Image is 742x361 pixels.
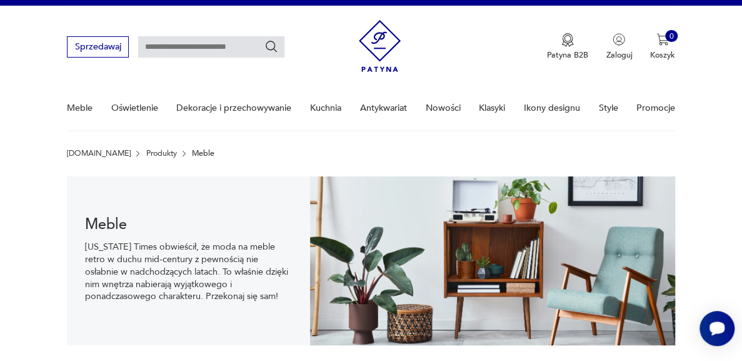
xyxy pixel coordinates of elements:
button: Patyna B2B [547,33,588,61]
p: Patyna B2B [547,49,588,61]
a: Style [598,86,618,130]
button: Szukaj [264,40,278,54]
a: Oświetlenie [111,86,158,130]
img: Ikona koszyka [656,33,669,46]
a: Promocje [636,86,675,130]
img: Ikona medalu [561,33,574,47]
a: Ikona medaluPatyna B2B [547,33,588,61]
iframe: Smartsupp widget button [699,311,734,346]
div: 0 [665,30,678,43]
a: Ikony designu [524,86,580,130]
p: Koszyk [650,49,675,61]
a: Antykwariat [360,86,407,130]
a: Klasyki [479,86,505,130]
button: Zaloguj [606,33,632,61]
a: [DOMAIN_NAME] [67,149,131,158]
h1: Meble [85,218,293,232]
a: Nowości [425,86,460,130]
p: [US_STATE] Times obwieścił, że moda na meble retro w duchu mid-century z pewnością nie osłabnie w... [85,241,293,303]
a: Produkty [146,149,177,158]
a: Dekoracje i przechowywanie [176,86,291,130]
img: Patyna - sklep z meblami i dekoracjami vintage [359,16,401,76]
button: 0Koszyk [650,33,675,61]
a: Meble [67,86,93,130]
p: Meble [192,149,214,158]
img: Meble [310,176,675,345]
a: Kuchnia [310,86,341,130]
button: Sprzedawaj [67,36,129,57]
p: Zaloguj [606,49,632,61]
img: Ikonka użytkownika [613,33,625,46]
a: Sprzedawaj [67,44,129,51]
